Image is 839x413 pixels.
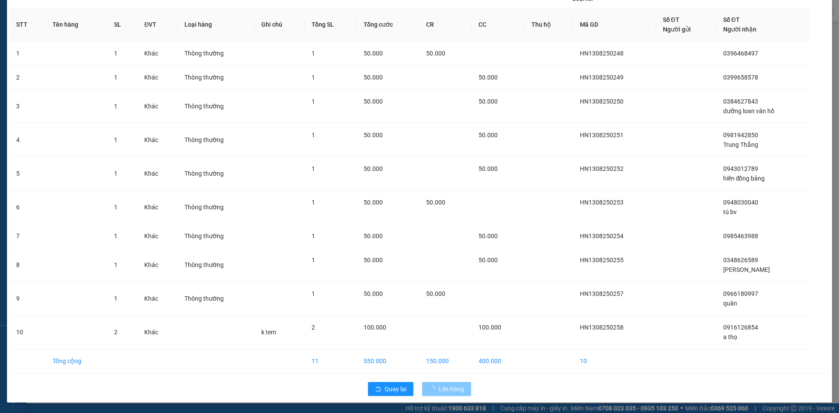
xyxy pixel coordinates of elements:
[478,98,498,105] span: 50.000
[137,66,177,90] td: Khác
[426,199,445,206] span: 50.000
[137,157,177,191] td: Khác
[364,98,383,105] span: 50.000
[312,50,315,57] span: 1
[177,42,254,66] td: Thông thường
[723,141,758,148] span: Trung Thắng
[357,8,419,42] th: Tổng cước
[723,98,758,105] span: 0384627843
[426,50,445,57] span: 50.000
[9,282,45,316] td: 9
[580,257,624,264] span: HN1308250255
[426,290,445,297] span: 50.000
[375,386,381,393] span: rollback
[261,329,276,336] span: k tem
[9,191,45,224] td: 6
[312,257,315,264] span: 1
[9,42,45,66] td: 1
[9,8,45,42] th: STT
[580,165,624,172] span: HN1308250252
[723,257,758,264] span: 0348626589
[478,257,498,264] span: 50.000
[88,23,127,31] span: 0943559551
[9,123,45,157] td: 4
[114,233,118,239] span: 1
[137,90,177,123] td: Khác
[364,165,383,172] span: 50.000
[114,329,118,336] span: 2
[723,175,765,182] span: hiền đồng bảng
[723,16,740,23] span: Số ĐT
[9,248,45,282] td: 8
[723,132,758,139] span: 0981942850
[114,74,118,81] span: 1
[9,316,45,349] td: 10
[478,74,498,81] span: 50.000
[177,282,254,316] td: Thông thường
[368,382,413,396] button: rollbackQuay lại
[723,165,758,172] span: 0943012789
[364,199,383,206] span: 50.000
[137,248,177,282] td: Khác
[419,349,472,373] td: 150.000
[137,224,177,248] td: Khác
[70,9,127,22] span: VP [GEOGRAPHIC_DATA]
[723,324,758,331] span: 0916126854
[723,290,758,297] span: 0966180997
[177,8,254,42] th: Loại hàng
[3,49,27,55] span: Người gửi:
[305,8,357,42] th: Tổng SL
[478,324,501,331] span: 100.000
[429,386,439,392] span: loading
[580,50,624,57] span: HN1308250248
[114,50,118,57] span: 1
[478,132,498,139] span: 50.000
[663,26,691,33] span: Người gửi
[524,8,573,42] th: Thu hộ
[364,132,383,139] span: 50.000
[177,123,254,157] td: Thông thường
[45,349,107,373] td: Tổng cộng
[21,5,51,14] span: HAIVAN
[580,74,624,81] span: HN1308250249
[177,66,254,90] td: Thông thường
[312,74,315,81] span: 1
[137,316,177,349] td: Khác
[723,333,737,340] span: a thọ
[385,384,406,394] span: Quay lại
[114,136,118,143] span: 1
[663,16,680,23] span: Số ĐT
[177,248,254,282] td: Thông thường
[312,165,315,172] span: 1
[364,74,383,81] span: 50.000
[357,349,419,373] td: 550.000
[254,8,305,42] th: Ghi chú
[114,170,118,177] span: 1
[177,90,254,123] td: Thông thường
[723,266,770,273] span: [PERSON_NAME]
[723,300,737,307] span: quân
[177,157,254,191] td: Thông thường
[177,224,254,248] td: Thông thường
[9,66,45,90] td: 2
[10,16,62,25] span: XUANTRANG
[723,108,774,115] span: dưỡng loan vân hồ
[114,103,118,110] span: 1
[723,208,737,215] span: tú bv
[9,90,45,123] td: 3
[137,8,177,42] th: ĐVT
[364,290,383,297] span: 50.000
[580,290,624,297] span: HN1308250257
[472,349,524,373] td: 400.000
[312,132,315,139] span: 1
[439,384,464,394] span: Lên hàng
[478,233,498,239] span: 50.000
[312,233,315,239] span: 1
[137,191,177,224] td: Khác
[3,62,65,75] span: 0966180997
[114,295,118,302] span: 1
[580,324,624,331] span: HN1308250258
[9,157,45,191] td: 5
[419,8,472,42] th: CR
[364,50,383,57] span: 50.000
